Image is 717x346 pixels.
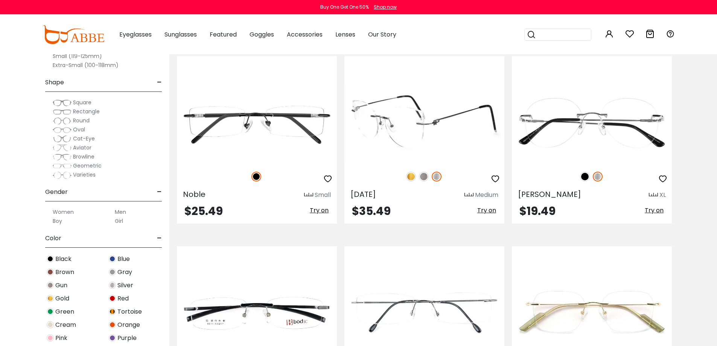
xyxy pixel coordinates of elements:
span: - [157,183,162,201]
img: Oval.png [53,126,72,134]
span: Eyeglasses [119,30,152,39]
img: Geometric.png [53,162,72,170]
span: Green [55,307,74,316]
img: Purple [109,334,116,341]
span: Varieties [73,171,96,178]
span: Tortoise [117,307,142,316]
div: Medium [475,191,498,200]
span: $25.49 [184,203,223,219]
button: Try on [642,206,666,215]
span: Oval [73,126,85,133]
span: Pink [55,334,67,343]
span: Gun [55,281,67,290]
img: size ruler [464,192,473,198]
img: Green [47,308,54,315]
span: Our Story [368,30,396,39]
span: Cream [55,320,76,329]
div: Buy One Get One 50% [320,4,369,11]
img: size ruler [304,192,313,198]
img: Silver [593,172,603,181]
img: Pink [47,334,54,341]
label: Small (119-125mm) [53,52,102,61]
a: Shop now [370,4,397,10]
img: Orange [109,321,116,328]
img: Tortoise [109,308,116,315]
img: Gun [47,282,54,289]
span: - [157,73,162,91]
span: Lenses [335,30,355,39]
span: Sunglasses [164,30,197,39]
img: abbeglasses.com [43,25,104,44]
img: Gold [406,172,416,181]
label: Women [53,207,74,216]
span: Round [73,117,90,124]
span: Red [117,294,129,303]
span: Try on [477,206,496,215]
img: Blue [109,255,116,262]
img: Silver [109,282,116,289]
img: Gun [419,172,429,181]
img: Black [580,172,590,181]
span: Browline [73,153,94,160]
img: Browline.png [53,153,72,161]
img: Gray [109,268,116,276]
span: Rectangle [73,108,100,115]
label: Boy [53,216,62,226]
img: Silver [432,172,441,181]
img: Cat-Eye.png [53,135,72,143]
span: Goggles [250,30,274,39]
span: Try on [310,206,329,215]
img: Rectangle.png [53,108,72,116]
img: size ruler [649,192,658,198]
img: Silver Karma - Metal ,Adjust Nose Pads [344,83,504,163]
span: Featured [210,30,237,39]
span: Blue [117,255,130,264]
label: Extra-Small (100-118mm) [53,61,119,70]
span: Color [45,229,61,247]
label: Girl [115,216,123,226]
span: Try on [645,206,664,215]
span: Square [73,99,91,106]
span: Orange [117,320,140,329]
span: Black [55,255,72,264]
div: Shop now [374,4,397,11]
img: Varieties.png [53,171,72,179]
img: Brown [47,268,54,276]
span: Shape [45,73,64,91]
img: Square.png [53,99,72,107]
img: Black Noble - TR ,Adjust Nose Pads [177,83,337,163]
span: $35.49 [352,203,391,219]
span: Brown [55,268,74,277]
span: Gray [117,268,132,277]
img: Black [47,255,54,262]
span: Noble [183,189,206,200]
span: [PERSON_NAME] [518,189,581,200]
img: Round.png [53,117,72,125]
span: Silver [117,281,133,290]
span: Cat-Eye [73,135,95,142]
img: Silver Paul - Metal ,Adjust Nose Pads [512,83,672,163]
button: Try on [475,206,498,215]
span: - [157,229,162,247]
span: Gold [55,294,69,303]
span: [DATE] [350,189,376,200]
span: Aviator [73,144,91,151]
img: Black [251,172,261,181]
span: $19.49 [519,203,556,219]
img: Gold [47,295,54,302]
button: Try on [308,206,331,215]
span: Gender [45,183,68,201]
img: Cream [47,321,54,328]
div: Small [315,191,331,200]
img: Aviator.png [53,144,72,152]
img: Red [109,295,116,302]
span: Accessories [287,30,323,39]
div: XL [659,191,666,200]
span: Geometric [73,162,102,169]
span: Purple [117,334,137,343]
label: Men [115,207,126,216]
